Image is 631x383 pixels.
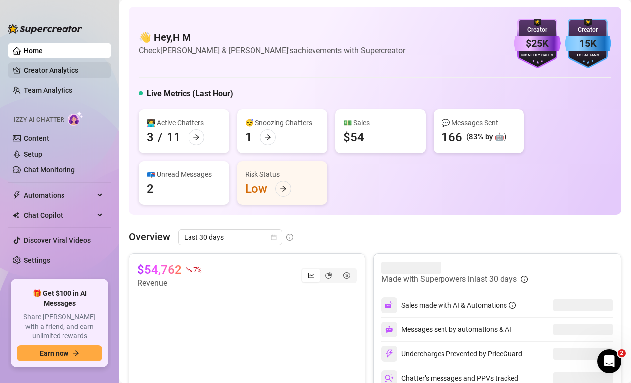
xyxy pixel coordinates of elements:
span: thunderbolt [13,191,21,199]
a: Team Analytics [24,86,72,94]
button: Earn nowarrow-right [17,345,102,361]
span: arrow-right [264,134,271,141]
div: Creator [514,25,561,35]
div: Messages sent by automations & AI [381,322,511,337]
div: Creator [565,25,611,35]
div: Risk Status [245,169,319,180]
span: info-circle [286,234,293,241]
span: 7 % [193,265,201,274]
div: Sales made with AI & Automations [401,300,516,311]
h4: 👋 Hey, H M [139,30,405,44]
img: AI Chatter [68,111,83,126]
span: Last 30 days [184,230,276,245]
div: $25K [514,36,561,51]
span: 2 [618,349,626,357]
img: svg%3e [385,374,394,383]
div: 👩‍💻 Active Chatters [147,117,221,128]
article: $54,762 [137,262,182,277]
div: 15K [565,36,611,51]
h5: Live Metrics (Last Hour) [147,88,233,100]
div: 11 [167,129,181,145]
span: Izzy AI Chatter [14,115,64,125]
a: Home [24,47,43,55]
div: 📪 Unread Messages [147,169,221,180]
div: 166 [442,129,462,145]
span: Automations [24,187,94,203]
span: info-circle [521,276,528,283]
span: arrow-right [72,350,79,357]
span: calendar [271,234,277,240]
iframe: Intercom live chat [597,349,621,373]
div: 3 [147,129,154,145]
article: Check [PERSON_NAME] & [PERSON_NAME]'s achievements with Supercreator [139,44,405,56]
div: 2 [147,181,154,197]
span: Share [PERSON_NAME] with a friend, and earn unlimited rewards [17,312,102,341]
article: Overview [129,229,170,244]
img: svg%3e [385,301,394,310]
img: svg%3e [385,326,393,333]
a: Setup [24,150,42,158]
img: logo-BBDzfeDw.svg [8,24,82,34]
article: Revenue [137,277,201,289]
span: 🎁 Get $100 in AI Messages [17,289,102,308]
a: Discover Viral Videos [24,236,91,244]
span: dollar-circle [343,272,350,279]
span: arrow-right [193,134,200,141]
span: line-chart [308,272,315,279]
span: arrow-right [280,185,287,192]
div: 💵 Sales [343,117,418,128]
a: Content [24,134,49,142]
img: purple-badge-B9DA21FR.svg [514,19,561,68]
div: Monthly Sales [514,53,561,59]
div: segmented control [301,268,357,283]
div: 1 [245,129,252,145]
a: Settings [24,256,50,264]
span: Chat Copilot [24,207,94,223]
div: (83% by 🤖) [466,131,506,143]
img: svg%3e [385,349,394,358]
a: Creator Analytics [24,62,103,78]
div: Undercharges Prevented by PriceGuard [381,346,522,362]
div: 💬 Messages Sent [442,117,516,128]
div: Total Fans [565,53,611,59]
div: $54 [343,129,364,145]
span: info-circle [509,302,516,309]
img: Chat Copilot [13,212,19,219]
span: Earn now [40,349,68,357]
span: pie-chart [325,272,332,279]
article: Made with Superpowers in last 30 days [381,274,517,285]
img: blue-badge-DgoSNQY1.svg [565,19,611,68]
span: fall [186,266,192,273]
a: Chat Monitoring [24,166,75,174]
div: 😴 Snoozing Chatters [245,117,319,128]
